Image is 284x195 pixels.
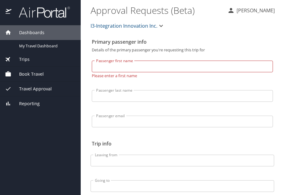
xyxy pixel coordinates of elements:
p: Details of the primary passenger you're requesting this trip for [92,48,273,52]
span: Travel Approval [11,86,52,92]
button: [PERSON_NAME] [225,5,277,16]
h1: Approval Requests (Beta) [91,1,222,20]
button: I3-Integration Innovation Inc. [88,20,167,32]
span: Reporting [11,100,40,107]
span: Trips [11,56,30,63]
p: Please enter a first name [92,72,273,78]
span: Book Travel [11,71,44,78]
h2: Primary passenger info [92,37,273,47]
img: airportal-logo.png [12,6,70,18]
img: icon-airportal.png [6,6,12,18]
p: [PERSON_NAME] [235,7,275,14]
span: My Travel Dashboard [19,43,73,49]
span: I3-Integration Innovation Inc. [91,22,157,30]
span: Dashboards [11,29,44,36]
h2: Trip info [92,139,273,149]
